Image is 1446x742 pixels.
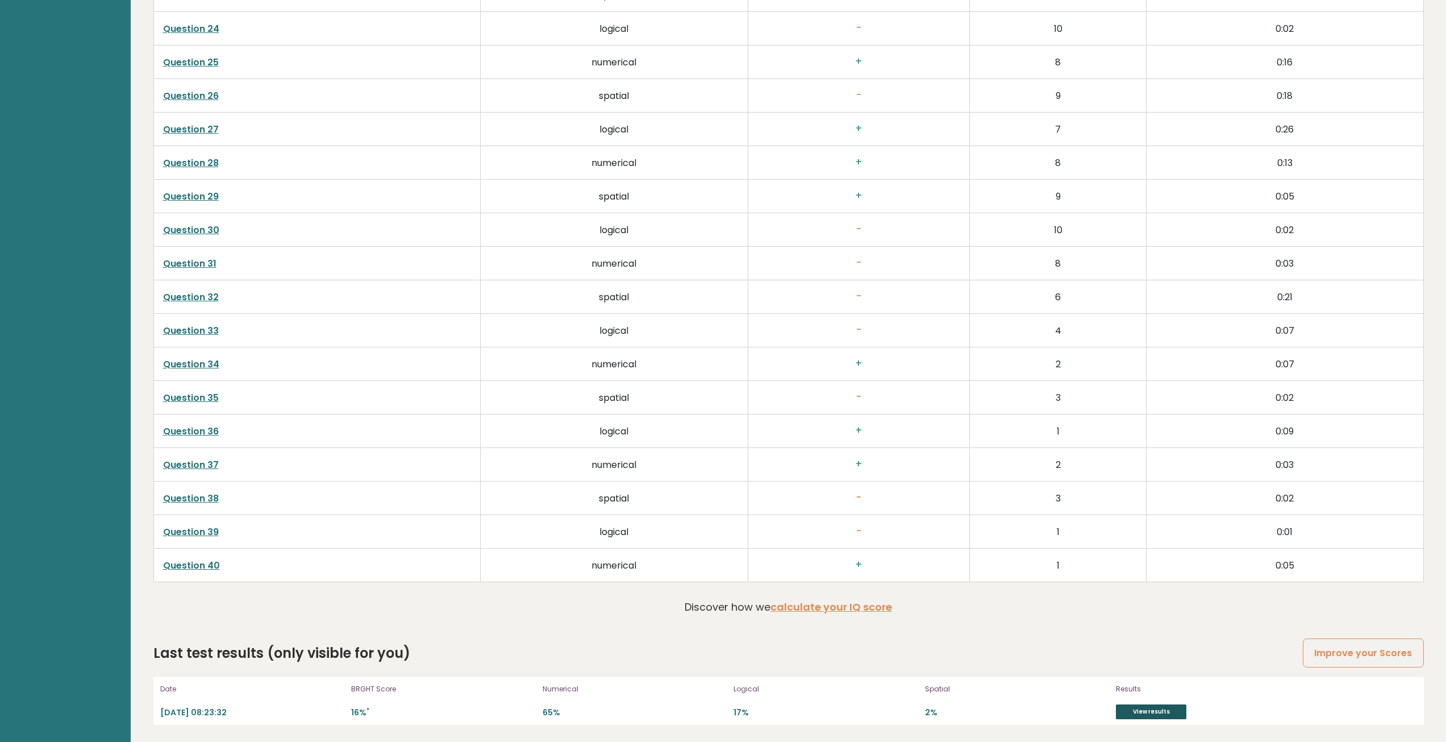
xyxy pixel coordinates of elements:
p: 17% [734,707,918,718]
p: [DATE] 08:23:32 [160,707,345,718]
a: Question 38 [163,492,219,505]
td: 0:01 [1147,515,1423,549]
td: 10 [970,12,1147,45]
td: 0:21 [1147,280,1423,314]
td: 9 [970,79,1147,113]
td: 1 [970,515,1147,549]
h3: - [757,291,961,302]
h3: - [757,223,961,235]
td: spatial [481,180,748,213]
td: 0:03 [1147,448,1423,482]
p: Numerical [543,684,727,694]
a: Improve your Scores [1303,639,1423,668]
td: logical [481,314,748,347]
td: 2 [970,347,1147,381]
td: 0:16 [1147,45,1423,79]
td: 1 [970,414,1147,448]
td: 0:03 [1147,247,1423,280]
td: 9 [970,180,1147,213]
p: Results [1116,684,1235,694]
td: 0:09 [1147,414,1423,448]
a: Question 35 [163,391,219,404]
a: Question 31 [163,257,216,270]
td: 4 [970,314,1147,347]
a: Question 36 [163,425,219,438]
p: 2% [925,707,1110,718]
a: Question 29 [163,190,219,203]
h3: + [757,190,961,202]
td: 6 [970,280,1147,314]
td: spatial [481,79,748,113]
h3: - [757,22,961,34]
h3: - [757,492,961,504]
a: calculate your IQ score [770,600,892,614]
td: numerical [481,45,748,79]
p: 65% [543,707,727,718]
td: numerical [481,448,748,482]
td: 0:02 [1147,381,1423,414]
p: 16% [351,707,536,718]
td: 0:07 [1147,347,1423,381]
a: Question 33 [163,324,219,337]
a: Question 34 [163,358,219,371]
td: 0:02 [1147,12,1423,45]
a: Question 37 [163,458,219,471]
p: Date [160,684,345,694]
td: 8 [970,146,1147,180]
td: 0:05 [1147,549,1423,582]
td: 2 [970,448,1147,482]
td: spatial [481,280,748,314]
td: 0:05 [1147,180,1423,213]
td: spatial [481,381,748,414]
a: Question 32 [163,291,219,304]
td: logical [481,12,748,45]
td: 0:26 [1147,113,1423,146]
td: logical [481,213,748,247]
h3: - [757,525,961,537]
h3: + [757,156,961,168]
h3: + [757,358,961,370]
td: 0:02 [1147,482,1423,515]
td: 8 [970,247,1147,280]
a: Question 24 [163,22,219,35]
td: 10 [970,213,1147,247]
a: Question 25 [163,56,219,69]
td: 8 [970,45,1147,79]
td: logical [481,414,748,448]
h3: - [757,391,961,403]
td: 0:13 [1147,146,1423,180]
td: 0:07 [1147,314,1423,347]
a: Question 40 [163,559,220,572]
a: Question 26 [163,89,219,102]
td: 3 [970,381,1147,414]
a: View results [1116,704,1186,719]
p: Logical [734,684,918,694]
td: numerical [481,146,748,180]
a: Question 30 [163,223,219,237]
h3: + [757,123,961,135]
td: 0:02 [1147,213,1423,247]
h3: + [757,425,961,437]
p: BRGHT Score [351,684,536,694]
h3: + [757,458,961,470]
a: Question 27 [163,123,219,136]
td: numerical [481,247,748,280]
h3: + [757,559,961,571]
a: Question 39 [163,525,219,538]
td: numerical [481,549,748,582]
p: Spatial [925,684,1110,694]
a: Question 28 [163,156,219,169]
td: logical [481,113,748,146]
td: spatial [481,482,748,515]
h3: - [757,324,961,336]
td: 3 [970,482,1147,515]
h3: - [757,257,961,269]
td: 7 [970,113,1147,146]
td: logical [481,515,748,549]
h3: + [757,56,961,68]
h2: Last test results (only visible for you) [153,643,410,664]
td: 1 [970,549,1147,582]
td: numerical [481,347,748,381]
p: Discover how we [685,599,892,615]
td: 0:18 [1147,79,1423,113]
